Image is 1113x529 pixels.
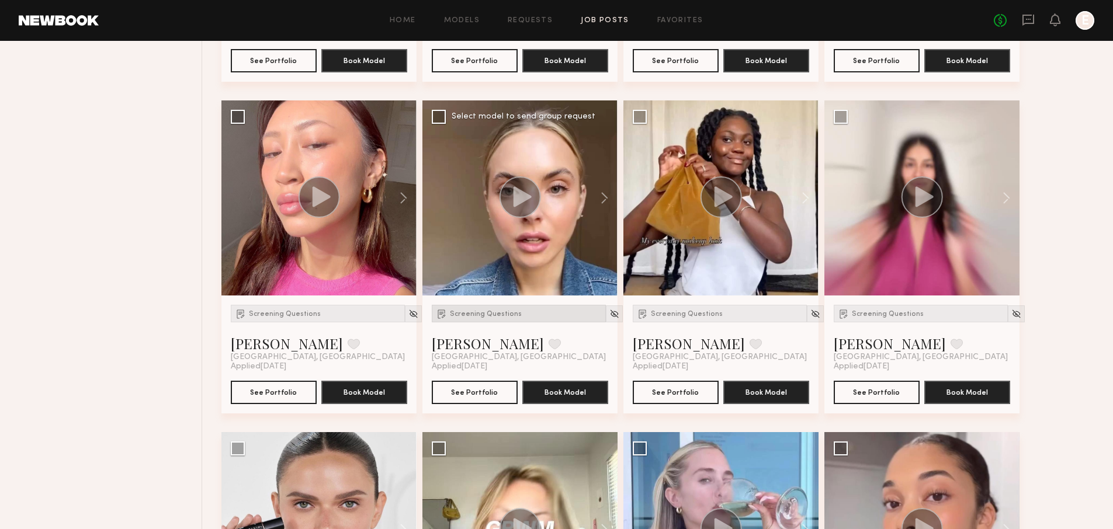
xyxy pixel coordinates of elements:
[408,309,418,319] img: Unhide Model
[633,362,809,371] div: Applied [DATE]
[231,381,317,404] button: See Portfolio
[522,49,608,72] button: Book Model
[432,334,544,353] a: [PERSON_NAME]
[834,353,1008,362] span: [GEOGRAPHIC_DATA], [GEOGRAPHIC_DATA]
[321,381,407,404] button: Book Model
[432,49,518,72] button: See Portfolio
[609,309,619,319] img: Unhide Model
[633,381,719,404] button: See Portfolio
[852,311,924,318] span: Screening Questions
[235,308,247,319] img: Submission Icon
[522,387,608,396] a: Book Model
[432,353,606,362] span: [GEOGRAPHIC_DATA], [GEOGRAPHIC_DATA]
[834,49,920,72] button: See Portfolio
[924,387,1010,396] a: Book Model
[522,381,608,404] button: Book Model
[633,334,745,353] a: [PERSON_NAME]
[1011,309,1021,319] img: Unhide Model
[436,308,448,319] img: Submission Icon
[657,17,703,25] a: Favorites
[838,308,850,319] img: Submission Icon
[633,49,719,72] button: See Portfolio
[231,49,317,72] button: See Portfolio
[834,362,1010,371] div: Applied [DATE]
[651,311,723,318] span: Screening Questions
[432,362,608,371] div: Applied [DATE]
[834,381,920,404] button: See Portfolio
[452,113,595,121] div: Select model to send group request
[321,55,407,65] a: Book Model
[231,362,407,371] div: Applied [DATE]
[231,334,343,353] a: [PERSON_NAME]
[633,353,807,362] span: [GEOGRAPHIC_DATA], [GEOGRAPHIC_DATA]
[321,387,407,396] a: Book Model
[231,353,405,362] span: [GEOGRAPHIC_DATA], [GEOGRAPHIC_DATA]
[834,334,946,353] a: [PERSON_NAME]
[723,55,809,65] a: Book Model
[390,17,416,25] a: Home
[723,49,809,72] button: Book Model
[321,49,407,72] button: Book Model
[508,17,553,25] a: Requests
[581,17,629,25] a: Job Posts
[924,381,1010,404] button: Book Model
[924,55,1010,65] a: Book Model
[637,308,649,319] img: Submission Icon
[723,381,809,404] button: Book Model
[924,49,1010,72] button: Book Model
[249,311,321,318] span: Screening Questions
[432,381,518,404] button: See Portfolio
[450,311,522,318] span: Screening Questions
[522,55,608,65] a: Book Model
[723,387,809,396] a: Book Model
[810,309,820,319] img: Unhide Model
[1076,11,1094,30] a: E
[444,17,480,25] a: Models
